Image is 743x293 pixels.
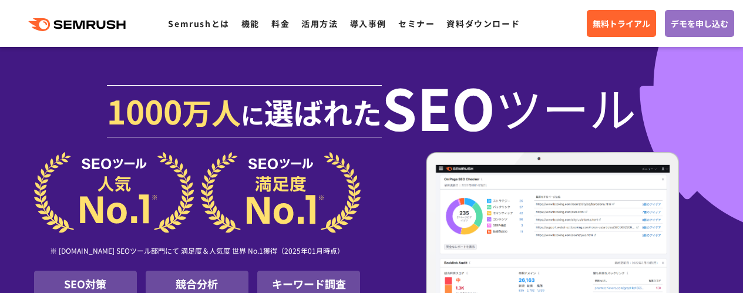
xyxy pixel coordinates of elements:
div: ※ [DOMAIN_NAME] SEOツール部門にて 満足度＆人気度 世界 No.1獲得（2025年01月時点） [34,233,361,271]
a: 資料ダウンロード [446,18,520,29]
a: 活用方法 [301,18,338,29]
a: 機能 [241,18,260,29]
span: 無料トライアル [593,17,650,30]
span: SEO [382,83,495,130]
span: ツール [495,83,636,130]
span: 選ばれた [264,90,382,133]
a: 無料トライアル [587,10,656,37]
span: 1000 [107,87,182,134]
a: 導入事例 [350,18,386,29]
a: デモを申し込む [665,10,734,37]
a: セミナー [398,18,435,29]
span: デモを申し込む [671,17,728,30]
a: Semrushとは [168,18,229,29]
a: 料金 [271,18,290,29]
span: 万人 [182,90,241,133]
span: に [241,97,264,132]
